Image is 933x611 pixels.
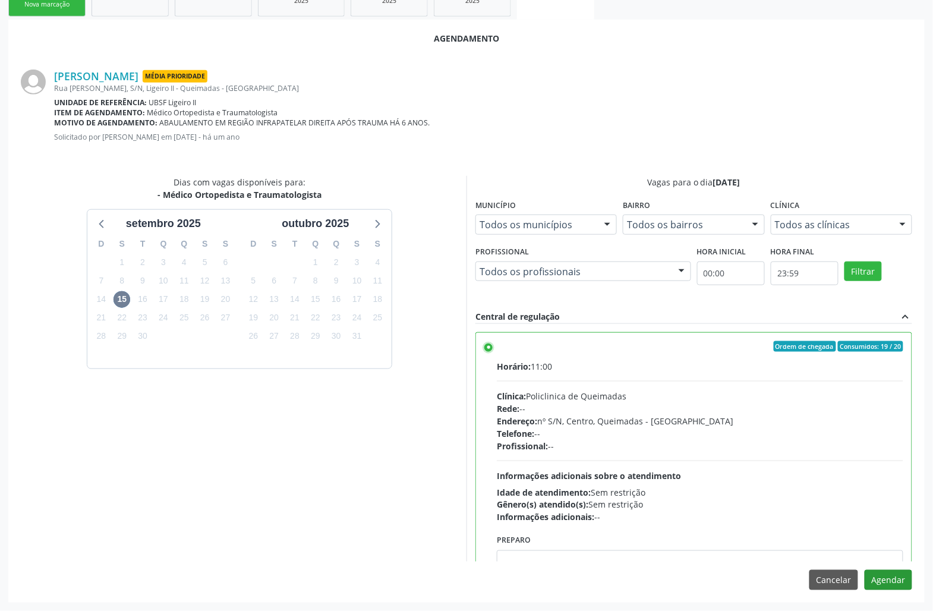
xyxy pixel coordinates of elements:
span: quinta-feira, 23 de outubro de 2025 [328,310,345,326]
span: segunda-feira, 8 de setembro de 2025 [114,272,130,289]
span: Ordem de chegada [774,341,836,352]
span: terça-feira, 2 de setembro de 2025 [134,254,151,270]
div: Q [153,235,174,253]
span: terça-feira, 21 de outubro de 2025 [286,310,303,326]
div: Q [174,235,194,253]
div: 11:00 [497,360,903,373]
label: Hora final [771,243,815,262]
div: -- [497,427,903,440]
span: domingo, 5 de outubro de 2025 [245,272,261,289]
span: Todos os municípios [480,219,592,231]
span: sexta-feira, 17 de outubro de 2025 [349,291,365,308]
span: terça-feira, 30 de setembro de 2025 [134,328,151,345]
span: sexta-feira, 19 de setembro de 2025 [197,291,213,308]
label: Preparo [497,532,531,550]
div: -- [497,511,903,524]
i: expand_less [899,310,912,323]
span: quinta-feira, 2 de outubro de 2025 [328,254,345,270]
div: Rua [PERSON_NAME], S/N, Ligeiro II - Queimadas - [GEOGRAPHIC_DATA] [54,83,912,93]
div: outubro 2025 [277,216,354,232]
p: Solicitado por [PERSON_NAME] em [DATE] - há um ano [54,132,912,142]
span: sábado, 27 de setembro de 2025 [218,310,234,326]
div: Q [305,235,326,253]
b: Unidade de referência: [54,97,147,108]
div: -- [497,402,903,415]
span: sexta-feira, 31 de outubro de 2025 [349,328,365,345]
div: D [243,235,264,253]
span: terça-feira, 28 de outubro de 2025 [286,328,303,345]
img: img [21,70,46,95]
span: quarta-feira, 15 de outubro de 2025 [307,291,324,308]
span: Endereço: [497,415,537,427]
span: quinta-feira, 18 de setembro de 2025 [176,291,193,308]
span: Médico Ortopedista e Traumatologista [147,108,278,118]
div: S [215,235,236,253]
span: quarta-feira, 22 de outubro de 2025 [307,310,324,326]
span: quarta-feira, 3 de setembro de 2025 [155,254,172,270]
div: Sem restrição [497,499,903,511]
span: segunda-feira, 27 de outubro de 2025 [266,328,282,345]
label: Bairro [623,197,650,215]
span: sexta-feira, 24 de outubro de 2025 [349,310,365,326]
span: quarta-feira, 8 de outubro de 2025 [307,272,324,289]
span: Gênero(s) atendido(s): [497,499,588,511]
span: sábado, 25 de outubro de 2025 [370,310,386,326]
span: sábado, 4 de outubro de 2025 [370,254,386,270]
button: Cancelar [809,570,858,590]
span: UBSF Ligeiro II [149,97,197,108]
span: Telefone: [497,428,534,439]
span: terça-feira, 16 de setembro de 2025 [134,291,151,308]
span: segunda-feira, 22 de setembro de 2025 [114,310,130,326]
div: S [367,235,388,253]
div: S [194,235,215,253]
label: Hora inicial [697,243,746,262]
div: T [133,235,153,253]
span: quinta-feira, 11 de setembro de 2025 [176,272,193,289]
span: quarta-feira, 1 de outubro de 2025 [307,254,324,270]
label: Município [475,197,516,215]
span: quinta-feira, 30 de outubro de 2025 [328,328,345,345]
span: sábado, 18 de outubro de 2025 [370,291,386,308]
span: Informações adicionais: [497,512,594,523]
div: S [346,235,367,253]
span: Todos as clínicas [775,219,888,231]
div: Dias com vagas disponíveis para: [157,176,321,201]
span: segunda-feira, 20 de outubro de 2025 [266,310,282,326]
span: quarta-feira, 10 de setembro de 2025 [155,272,172,289]
span: sexta-feira, 5 de setembro de 2025 [197,254,213,270]
b: Item de agendamento: [54,108,145,118]
span: quinta-feira, 16 de outubro de 2025 [328,291,345,308]
b: Motivo de agendamento: [54,118,157,128]
div: - Médico Ortopedista e Traumatologista [157,188,321,201]
div: Central de regulação [475,310,560,323]
span: segunda-feira, 1 de setembro de 2025 [114,254,130,270]
span: sábado, 6 de setembro de 2025 [218,254,234,270]
label: Profissional [475,243,529,262]
span: sexta-feira, 12 de setembro de 2025 [197,272,213,289]
span: Clínica: [497,390,526,402]
button: Filtrar [844,262,882,282]
span: quarta-feira, 29 de outubro de 2025 [307,328,324,345]
span: sexta-feira, 26 de setembro de 2025 [197,310,213,326]
div: nº S/N, Centro, Queimadas - [GEOGRAPHIC_DATA] [497,415,903,427]
div: Agendamento [21,32,912,45]
span: quinta-feira, 9 de outubro de 2025 [328,272,345,289]
span: Todos os bairros [627,219,740,231]
span: domingo, 28 de setembro de 2025 [93,328,109,345]
div: Policlinica de Queimadas [497,390,903,402]
span: Consumidos: 19 / 20 [838,341,903,352]
span: Horário: [497,361,531,372]
label: Clínica [771,197,800,215]
span: quinta-feira, 25 de setembro de 2025 [176,310,193,326]
span: sábado, 13 de setembro de 2025 [218,272,234,289]
span: terça-feira, 7 de outubro de 2025 [286,272,303,289]
div: Q [326,235,346,253]
span: Média Prioridade [143,70,207,83]
a: [PERSON_NAME] [54,70,138,83]
input: Selecione o horário [771,262,839,285]
span: Todos os profissionais [480,266,667,278]
span: ABAULAMENTO EM REGIÃO INFRAPATELAR DIREITA APÓS TRAUMA HÁ 6 ANOS. [160,118,430,128]
div: -- [497,440,903,452]
span: segunda-feira, 29 de setembro de 2025 [114,328,130,345]
span: quinta-feira, 4 de setembro de 2025 [176,254,193,270]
